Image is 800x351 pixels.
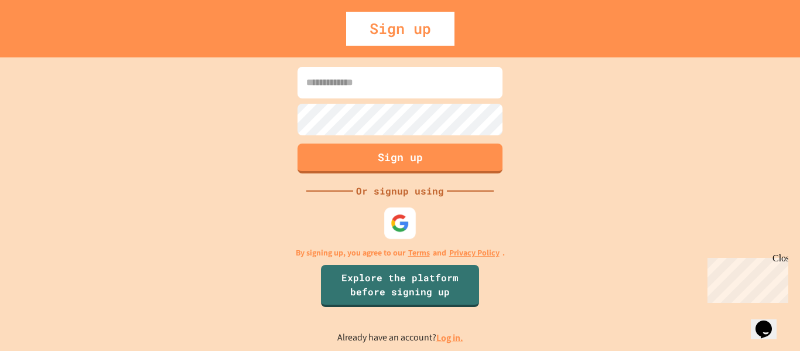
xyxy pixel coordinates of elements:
p: By signing up, you agree to our and . [296,247,505,259]
p: Already have an account? [337,330,463,345]
a: Privacy Policy [449,247,500,259]
div: Chat with us now!Close [5,5,81,74]
button: Sign up [298,144,502,173]
a: Explore the platform before signing up [321,265,479,307]
iframe: chat widget [703,253,788,303]
iframe: chat widget [751,304,788,339]
div: Or signup using [353,184,447,198]
a: Terms [408,247,430,259]
img: google-icon.svg [391,213,409,232]
div: Sign up [346,12,454,46]
a: Log in. [436,332,463,344]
